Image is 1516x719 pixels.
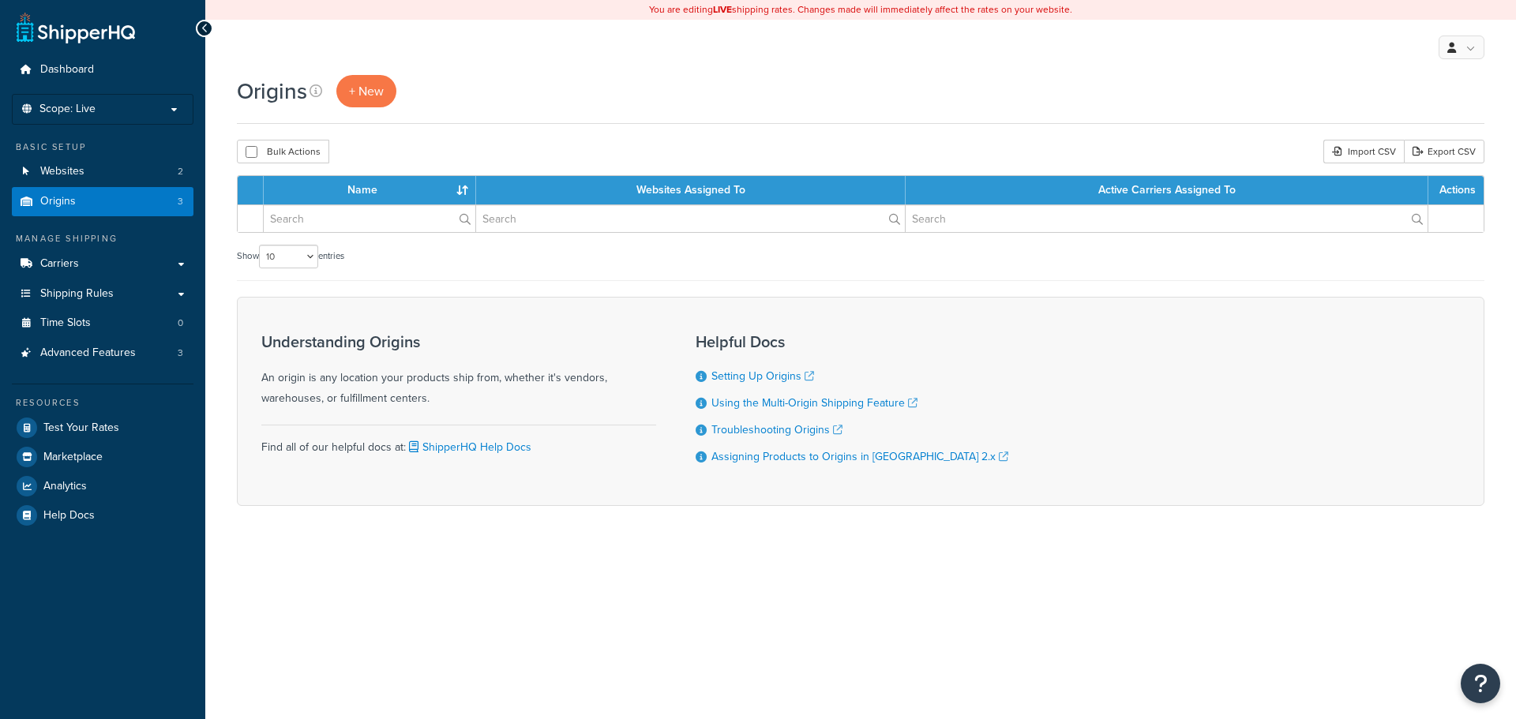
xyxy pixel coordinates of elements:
[406,439,531,455] a: ShipperHQ Help Docs
[12,157,193,186] a: Websites 2
[12,443,193,471] a: Marketplace
[12,157,193,186] li: Websites
[12,249,193,279] a: Carriers
[12,279,193,309] a: Shipping Rules
[12,501,193,530] a: Help Docs
[12,232,193,245] div: Manage Shipping
[476,176,906,204] th: Websites Assigned To
[237,245,344,268] label: Show entries
[39,103,96,116] span: Scope: Live
[476,205,905,232] input: Search
[40,257,79,271] span: Carriers
[336,75,396,107] a: + New
[711,395,917,411] a: Using the Multi-Origin Shipping Feature
[237,140,329,163] button: Bulk Actions
[1404,140,1484,163] a: Export CSV
[261,333,656,409] div: An origin is any location your products ship from, whether it's vendors, warehouses, or fulfillme...
[178,165,183,178] span: 2
[12,187,193,216] li: Origins
[40,287,114,301] span: Shipping Rules
[12,187,193,216] a: Origins 3
[906,176,1428,204] th: Active Carriers Assigned To
[696,333,1008,350] h3: Helpful Docs
[259,245,318,268] select: Showentries
[43,451,103,464] span: Marketplace
[711,421,842,438] a: Troubleshooting Origins
[43,421,119,435] span: Test Your Rates
[178,195,183,208] span: 3
[40,195,76,208] span: Origins
[12,55,193,84] a: Dashboard
[713,2,732,17] b: LIVE
[264,176,476,204] th: Name
[1323,140,1404,163] div: Import CSV
[17,12,135,43] a: ShipperHQ Home
[12,339,193,368] a: Advanced Features 3
[1428,176,1484,204] th: Actions
[40,316,91,330] span: Time Slots
[12,309,193,338] a: Time Slots 0
[12,309,193,338] li: Time Slots
[264,205,475,232] input: Search
[12,414,193,442] a: Test Your Rates
[43,480,87,493] span: Analytics
[178,346,183,360] span: 3
[12,140,193,154] div: Basic Setup
[261,425,656,458] div: Find all of our helpful docs at:
[12,396,193,410] div: Resources
[12,472,193,500] a: Analytics
[178,316,183,330] span: 0
[906,205,1428,232] input: Search
[711,448,1008,465] a: Assigning Products to Origins in [GEOGRAPHIC_DATA] 2.x
[40,63,94,77] span: Dashboard
[261,333,656,350] h3: Understanding Origins
[1461,664,1500,703] button: Open Resource Center
[12,339,193,368] li: Advanced Features
[349,82,384,100] span: + New
[711,368,814,384] a: Setting Up Origins
[40,346,136,360] span: Advanced Features
[43,509,95,522] span: Help Docs
[40,165,84,178] span: Websites
[237,76,307,107] h1: Origins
